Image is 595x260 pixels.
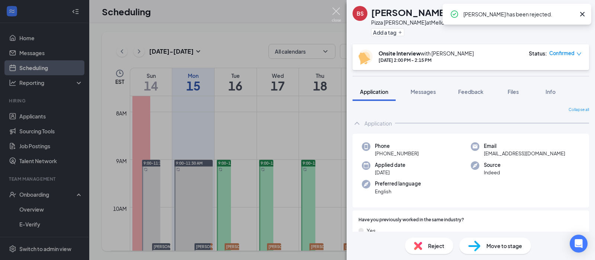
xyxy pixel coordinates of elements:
[358,216,464,223] span: Have you previously worked in the same industry?
[375,161,405,169] span: Applied date
[508,88,519,95] span: Files
[375,169,405,176] span: [DATE]
[484,169,501,176] span: Indeed
[379,57,474,63] div: [DATE] 2:00 PM - 2:15 PM
[375,150,419,157] span: [PHONE_NUMBER]
[371,28,404,36] button: PlusAdd a tag
[371,6,448,19] h1: [PERSON_NAME]
[428,242,444,250] span: Reject
[570,235,588,253] div: Open Intercom Messenger
[546,88,556,95] span: Info
[379,50,474,57] div: with [PERSON_NAME]
[375,180,421,187] span: Preferred language
[569,107,589,113] span: Collapse all
[379,50,421,57] b: Onsite Interview
[353,119,361,128] svg: ChevronUp
[357,10,364,17] div: BS
[529,50,547,57] div: Status :
[484,150,565,157] span: [EMAIL_ADDRESS][DOMAIN_NAME]
[484,142,565,150] span: Email
[450,10,459,19] svg: CheckmarkCircle
[463,10,575,19] div: [PERSON_NAME] has been rejected.
[371,19,476,26] div: Pizza [PERSON_NAME] at Mellow Mushroom
[375,188,421,195] span: English
[375,142,419,150] span: Phone
[367,226,376,235] span: Yes
[486,242,522,250] span: Move to stage
[484,161,501,169] span: Source
[411,88,436,95] span: Messages
[576,51,582,57] span: down
[364,120,392,127] div: Application
[360,88,388,95] span: Application
[578,10,587,19] svg: Cross
[458,88,483,95] span: Feedback
[398,30,402,35] svg: Plus
[549,50,575,57] span: Confirmed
